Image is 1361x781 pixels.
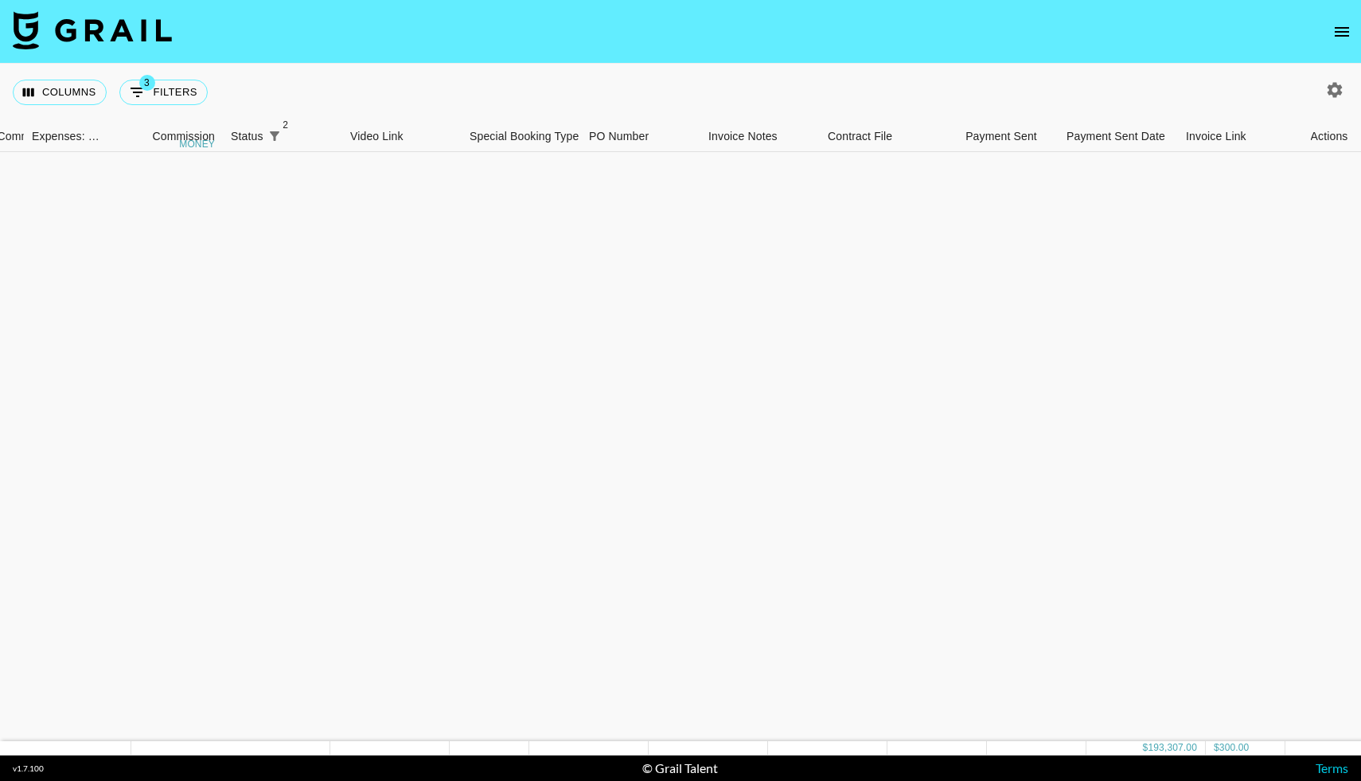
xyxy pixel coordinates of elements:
[700,121,820,152] div: Invoice Notes
[1186,121,1246,152] div: Invoice Link
[1326,16,1358,48] button: open drawer
[828,121,892,152] div: Contract File
[24,121,103,152] div: Expenses: Remove Commission?
[462,121,581,152] div: Special Booking Type
[350,121,404,152] div: Video Link
[642,760,718,776] div: © Grail Talent
[965,121,1037,152] div: Payment Sent
[263,125,286,147] button: Show filters
[1067,121,1165,152] div: Payment Sent Date
[119,80,208,105] button: Show filters
[13,11,172,49] img: Grail Talent
[1316,760,1348,775] a: Terms
[708,121,778,152] div: Invoice Notes
[1297,121,1361,152] div: Actions
[1219,741,1250,755] div: 300.00
[286,125,308,147] button: Sort
[1059,121,1178,152] div: Payment Sent Date
[231,121,263,152] div: Status
[1178,121,1297,152] div: Invoice Link
[1311,121,1348,152] div: Actions
[139,75,155,91] span: 3
[13,763,44,774] div: v 1.7.100
[32,121,100,152] div: Expenses: Remove Commission?
[581,121,700,152] div: PO Number
[152,121,215,152] div: Commission
[939,121,1059,152] div: Payment Sent
[278,117,294,133] span: 2
[1143,741,1148,755] div: $
[13,80,107,105] button: Select columns
[589,121,649,152] div: PO Number
[342,121,462,152] div: Video Link
[179,139,215,149] div: money
[1148,741,1197,755] div: 193,307.00
[263,125,286,147] div: 2 active filters
[1214,741,1219,755] div: $
[820,121,939,152] div: Contract File
[470,121,579,152] div: Special Booking Type
[223,121,342,152] div: Status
